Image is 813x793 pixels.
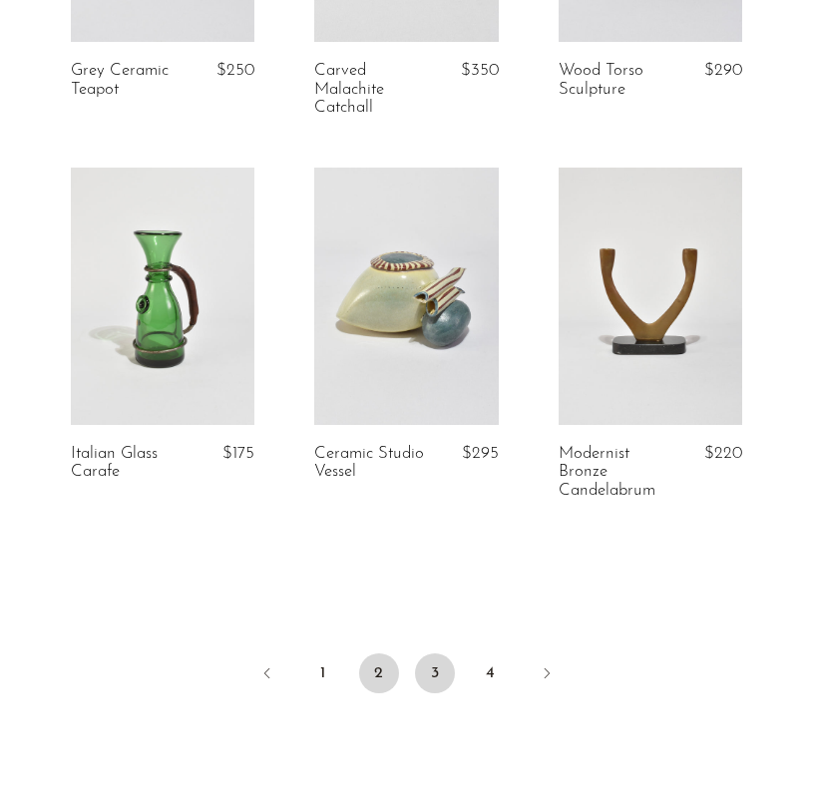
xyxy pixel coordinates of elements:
[415,653,455,693] a: 3
[462,445,499,462] span: $295
[527,653,567,697] a: Next
[71,62,188,99] a: Grey Ceramic Teapot
[359,653,399,693] span: 2
[704,62,742,79] span: $290
[216,62,254,79] span: $250
[247,653,287,697] a: Previous
[303,653,343,693] a: 1
[222,445,254,462] span: $175
[71,445,188,482] a: Italian Glass Carafe
[314,62,431,117] a: Carved Malachite Catchall
[471,653,511,693] a: 4
[461,62,499,79] span: $350
[704,445,742,462] span: $220
[314,445,431,482] a: Ceramic Studio Vessel
[559,62,675,99] a: Wood Torso Sculpture
[559,445,675,500] a: Modernist Bronze Candelabrum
